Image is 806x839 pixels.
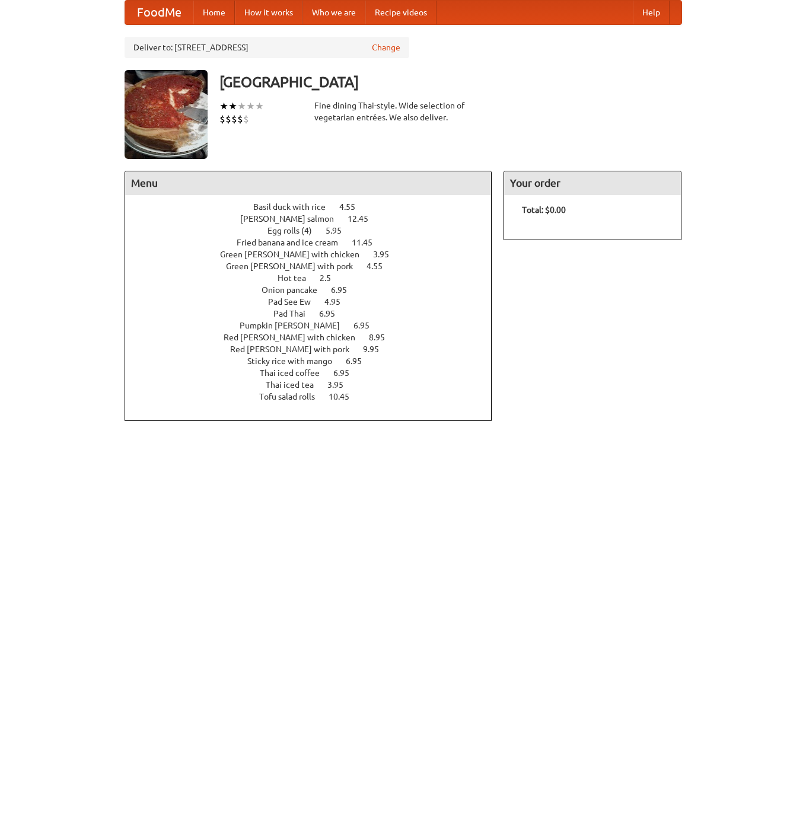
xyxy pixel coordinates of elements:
[243,113,249,126] li: $
[220,250,371,259] span: Green [PERSON_NAME] with chicken
[353,321,381,330] span: 6.95
[268,297,323,307] span: Pad See Ew
[240,321,352,330] span: Pumpkin [PERSON_NAME]
[367,261,394,271] span: 4.55
[259,392,371,401] a: Tofu salad rolls 10.45
[320,273,343,283] span: 2.5
[231,113,237,126] li: $
[268,297,362,307] a: Pad See Ew 4.95
[230,344,401,354] a: Red [PERSON_NAME] with pork 9.95
[260,368,371,378] a: Thai iced coffee 6.95
[125,171,492,195] h4: Menu
[262,285,369,295] a: Onion pancake 6.95
[273,309,317,318] span: Pad Thai
[302,1,365,24] a: Who we are
[266,380,365,390] a: Thai iced tea 3.95
[219,70,682,94] h3: [GEOGRAPHIC_DATA]
[326,226,353,235] span: 5.95
[333,368,361,378] span: 6.95
[253,202,377,212] a: Basil duck with rice 4.55
[240,321,391,330] a: Pumpkin [PERSON_NAME] 6.95
[267,226,364,235] a: Egg rolls (4) 5.95
[278,273,353,283] a: Hot tea 2.5
[319,309,347,318] span: 6.95
[266,380,326,390] span: Thai iced tea
[226,261,404,271] a: Green [PERSON_NAME] with pork 4.55
[522,205,566,215] b: Total: $0.00
[346,356,374,366] span: 6.95
[373,250,401,259] span: 3.95
[262,285,329,295] span: Onion pancake
[259,392,327,401] span: Tofu salad rolls
[267,226,324,235] span: Egg rolls (4)
[314,100,492,123] div: Fine dining Thai-style. Wide selection of vegetarian entrées. We also deliver.
[237,238,350,247] span: Fried banana and ice cream
[352,238,384,247] span: 11.45
[504,171,681,195] h4: Your order
[125,1,193,24] a: FoodMe
[225,113,231,126] li: $
[278,273,318,283] span: Hot tea
[237,238,394,247] a: Fried banana and ice cream 11.45
[193,1,235,24] a: Home
[247,356,384,366] a: Sticky rice with mango 6.95
[220,250,411,259] a: Green [PERSON_NAME] with chicken 3.95
[224,333,407,342] a: Red [PERSON_NAME] with chicken 8.95
[372,42,400,53] a: Change
[235,1,302,24] a: How it works
[255,100,264,113] li: ★
[125,37,409,58] div: Deliver to: [STREET_ADDRESS]
[331,285,359,295] span: 6.95
[246,100,255,113] li: ★
[125,70,208,159] img: angular.jpg
[230,344,361,354] span: Red [PERSON_NAME] with pork
[219,100,228,113] li: ★
[339,202,367,212] span: 4.55
[369,333,397,342] span: 8.95
[247,356,344,366] span: Sticky rice with mango
[329,392,361,401] span: 10.45
[237,113,243,126] li: $
[253,202,337,212] span: Basil duck with rice
[348,214,380,224] span: 12.45
[363,344,391,354] span: 9.95
[260,368,332,378] span: Thai iced coffee
[219,113,225,126] li: $
[224,333,367,342] span: Red [PERSON_NAME] with chicken
[240,214,390,224] a: [PERSON_NAME] salmon 12.45
[273,309,357,318] a: Pad Thai 6.95
[228,100,237,113] li: ★
[365,1,437,24] a: Recipe videos
[237,100,246,113] li: ★
[324,297,352,307] span: 4.95
[226,261,365,271] span: Green [PERSON_NAME] with pork
[240,214,346,224] span: [PERSON_NAME] salmon
[633,1,670,24] a: Help
[327,380,355,390] span: 3.95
